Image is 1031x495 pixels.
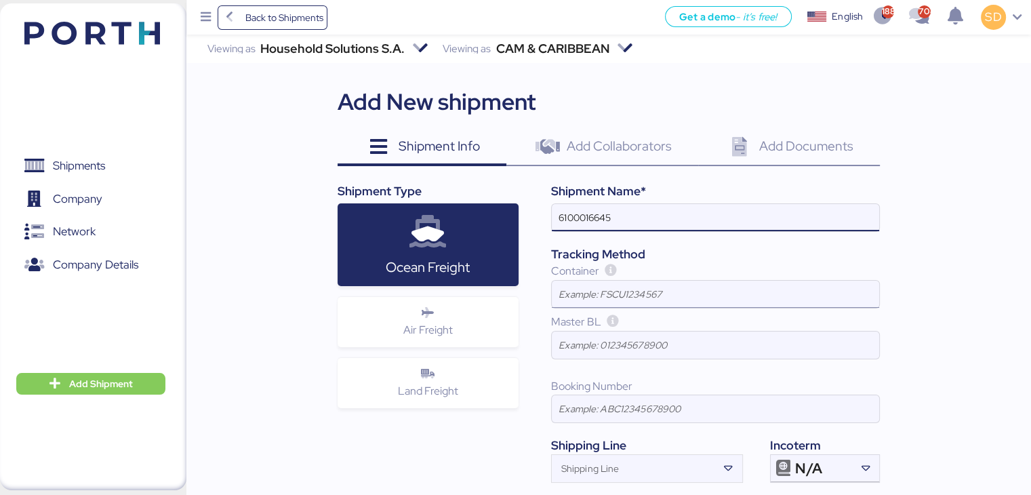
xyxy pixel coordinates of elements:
div: Household Solutions S.A. [260,44,405,54]
span: Add Documents [759,137,853,155]
input: Example: FSCU1234567 [552,281,879,308]
span: SD [985,8,1001,26]
input: Example: Purchase Order / Supplier / Client / Commercial invoice [552,204,879,231]
div: Shipment Type [338,182,519,200]
span: Master BL [551,315,601,329]
div: Add New shipment [338,85,536,119]
div: Shipping Line [551,437,743,454]
a: Shipments [9,151,166,182]
button: Add Shipment [16,373,165,395]
div: Incoterm [770,437,880,454]
span: Land Freight [398,384,458,398]
span: N/A [795,462,822,475]
span: Shipments [53,156,105,176]
div: Viewing as [443,44,491,54]
span: Back to Shipments [245,9,323,26]
input: Example: ABC12345678900 [552,395,879,422]
input: Example: 012345678900 [552,332,879,359]
span: Company [53,189,102,209]
span: Network [53,222,96,241]
a: Company [9,184,166,215]
span: Ocean Freight [386,258,470,276]
button: Menu [195,6,218,29]
div: Viewing as [207,44,256,54]
div: Tracking Method [551,245,880,263]
span: Add Collaborators [567,137,672,155]
span: Container [551,264,599,278]
span: Shipment Info [399,137,480,155]
span: Company Details [53,255,138,275]
div: English [832,9,863,24]
div: Shipment Name* [551,182,880,200]
span: Air Freight [403,323,453,337]
span: Add Shipment [69,376,133,392]
div: CAM & CARIBBEAN [496,44,609,54]
a: Network [9,216,166,248]
a: Back to Shipments [218,5,328,30]
a: Company Details [9,250,166,281]
input: Shipping Line [552,464,718,481]
span: Booking Number [551,379,632,393]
